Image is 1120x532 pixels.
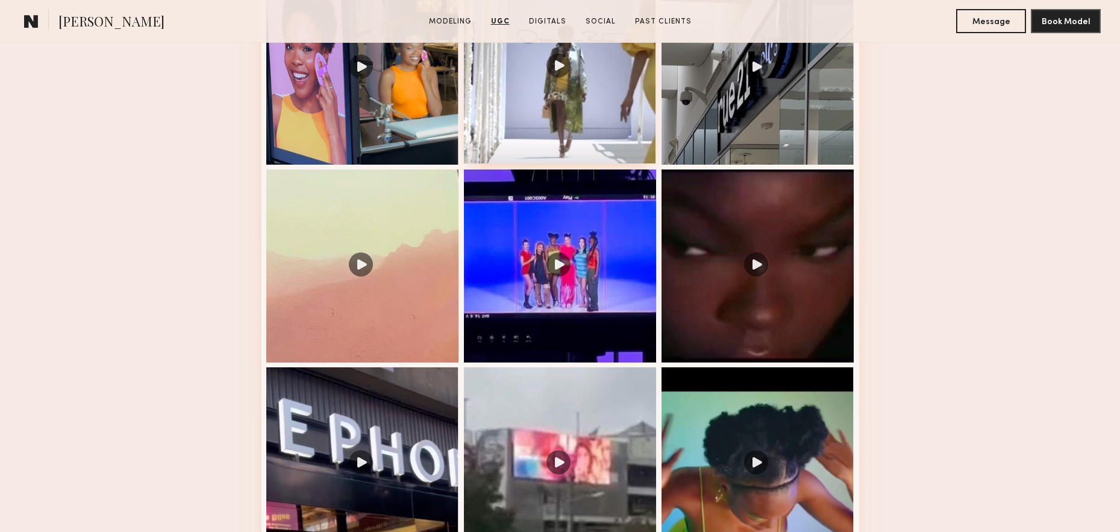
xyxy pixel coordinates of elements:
a: Social [581,16,621,27]
button: Book Model [1031,9,1101,33]
a: Past Clients [630,16,696,27]
span: [PERSON_NAME] [58,12,164,33]
button: Message [956,9,1026,33]
a: Digitals [524,16,571,27]
a: Book Model [1031,16,1101,26]
a: UGC [486,16,515,27]
a: Modeling [424,16,477,27]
